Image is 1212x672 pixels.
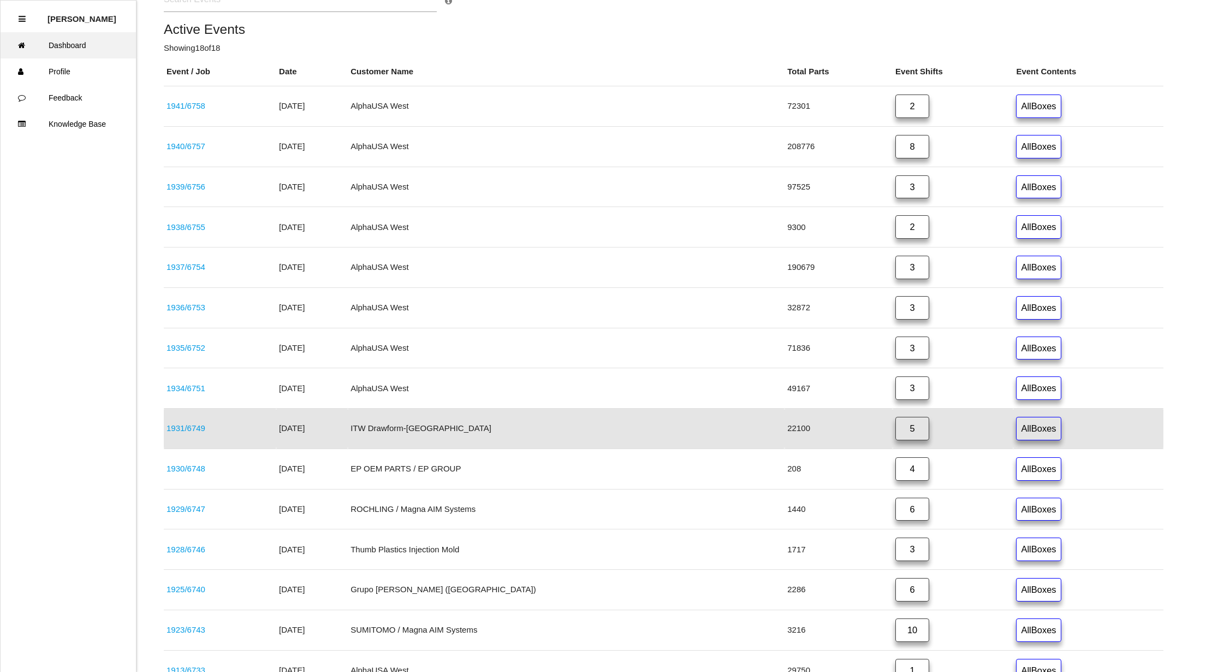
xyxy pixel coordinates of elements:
td: 71836 [785,328,893,368]
td: AlphaUSA West [348,368,785,409]
td: [DATE] [276,247,348,288]
td: 208776 [785,126,893,167]
td: AlphaUSA West [348,207,785,247]
a: 3 [895,256,929,279]
a: Profile [1,58,136,85]
td: [DATE] [276,287,348,328]
a: 1938/6755 [167,222,205,232]
td: Thumb Plastics Injection Mold [348,529,785,570]
td: 49167 [785,368,893,409]
a: AllBoxes [1016,376,1061,400]
a: AllBoxes [1016,578,1061,602]
a: 1929/6747 [167,504,205,514]
a: 1937/6754 [167,262,205,272]
td: Grupo [PERSON_NAME] ([GEOGRAPHIC_DATA]) [348,570,785,610]
div: Close [19,6,26,32]
td: 208 [785,449,893,489]
a: AllBoxes [1016,538,1061,561]
td: 1440 [785,489,893,529]
td: AlphaUSA West [348,126,785,167]
a: 3 [895,296,929,320]
td: AlphaUSA West [348,247,785,288]
a: AllBoxes [1016,135,1061,158]
a: 6 [895,578,929,602]
td: [DATE] [276,126,348,167]
a: 3 [895,337,929,360]
td: [DATE] [276,529,348,570]
a: Dashboard [1,32,136,58]
th: Customer Name [348,57,785,86]
p: Diana Harris [47,6,116,23]
td: AlphaUSA West [348,287,785,328]
td: EP OEM PARTS / EP GROUP [348,449,785,489]
th: Event Shifts [893,57,1013,86]
td: AlphaUSA West [348,167,785,207]
td: 3216 [785,610,893,650]
a: 1925/6740 [167,585,205,594]
td: [DATE] [276,409,348,449]
td: [DATE] [276,489,348,529]
a: 10 [895,618,929,642]
td: 22100 [785,409,893,449]
h5: Active Events [164,22,1163,37]
td: 190679 [785,247,893,288]
a: 5 [895,417,929,440]
td: [DATE] [276,207,348,247]
a: 8 [895,135,929,158]
a: AllBoxes [1016,618,1061,642]
a: 6 [895,498,929,521]
th: Event Contents [1013,57,1163,86]
a: 1935/6752 [167,343,205,352]
a: 2 [895,215,929,239]
td: 97525 [785,167,893,207]
td: [DATE] [276,610,348,650]
td: 32872 [785,287,893,328]
td: 2286 [785,570,893,610]
a: AllBoxes [1016,215,1061,239]
a: AllBoxes [1016,175,1061,199]
a: AllBoxes [1016,498,1061,521]
td: 72301 [785,86,893,127]
td: 1717 [785,529,893,570]
td: 9300 [785,207,893,247]
td: [DATE] [276,570,348,610]
td: [DATE] [276,167,348,207]
p: Showing 18 of 18 [164,42,1163,55]
td: AlphaUSA West [348,328,785,368]
a: 1940/6757 [167,142,205,151]
td: ITW Drawform-[GEOGRAPHIC_DATA] [348,409,785,449]
a: 3 [895,376,929,400]
a: 1928/6746 [167,545,205,554]
td: [DATE] [276,328,348,368]
td: SUMITOMO / Magna AIM Systems [348,610,785,650]
a: 1923/6743 [167,625,205,634]
td: [DATE] [276,449,348,489]
a: AllBoxes [1016,256,1061,279]
a: 1930/6748 [167,464,205,473]
a: 1941/6758 [167,101,205,110]
th: Event / Job [164,57,276,86]
th: Total Parts [785,57,893,86]
a: AllBoxes [1016,457,1061,481]
td: [DATE] [276,86,348,127]
a: Knowledge Base [1,111,136,137]
a: 3 [895,175,929,199]
td: [DATE] [276,368,348,409]
a: 2 [895,95,929,118]
a: 4 [895,457,929,481]
a: AllBoxes [1016,337,1061,360]
a: 1936/6753 [167,303,205,312]
th: Date [276,57,348,86]
a: AllBoxes [1016,417,1061,440]
a: AllBoxes [1016,296,1061,320]
td: AlphaUSA West [348,86,785,127]
a: 1934/6751 [167,384,205,393]
a: 1931/6749 [167,423,205,433]
a: Feedback [1,85,136,111]
a: 3 [895,538,929,561]
a: AllBoxes [1016,95,1061,118]
td: ROCHLING / Magna AIM Systems [348,489,785,529]
a: 1939/6756 [167,182,205,191]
